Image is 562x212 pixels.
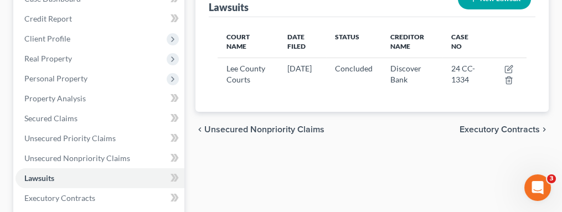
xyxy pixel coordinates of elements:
[209,1,249,14] div: Lawsuits
[24,113,78,123] span: Secured Claims
[287,64,312,73] span: [DATE]
[16,168,184,188] a: Lawsuits
[16,9,184,29] a: Credit Report
[24,153,130,163] span: Unsecured Nonpriority Claims
[226,64,265,84] span: Lee County Courts
[226,33,250,50] span: Court Name
[24,54,72,63] span: Real Property
[451,33,468,50] span: Case No
[451,64,475,84] span: 24 CC-1334
[540,125,549,134] i: chevron_right
[460,125,540,134] span: Executory Contracts
[195,125,324,134] button: chevron_left Unsecured Nonpriority Claims
[460,125,549,134] button: Executory Contracts chevron_right
[547,174,556,183] span: 3
[390,64,421,84] span: Discover Bank
[195,125,204,134] i: chevron_left
[24,193,95,203] span: Executory Contracts
[204,125,324,134] span: Unsecured Nonpriority Claims
[390,33,424,50] span: Creditor Name
[24,133,116,143] span: Unsecured Priority Claims
[16,148,184,168] a: Unsecured Nonpriority Claims
[335,64,373,73] span: Concluded
[24,173,54,183] span: Lawsuits
[24,94,86,103] span: Property Analysis
[335,33,359,41] span: Status
[16,89,184,108] a: Property Analysis
[16,108,184,128] a: Secured Claims
[287,33,306,50] span: Date Filed
[24,74,87,83] span: Personal Property
[16,188,184,208] a: Executory Contracts
[524,174,551,201] iframe: Intercom live chat
[24,14,72,23] span: Credit Report
[24,34,70,43] span: Client Profile
[16,128,184,148] a: Unsecured Priority Claims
